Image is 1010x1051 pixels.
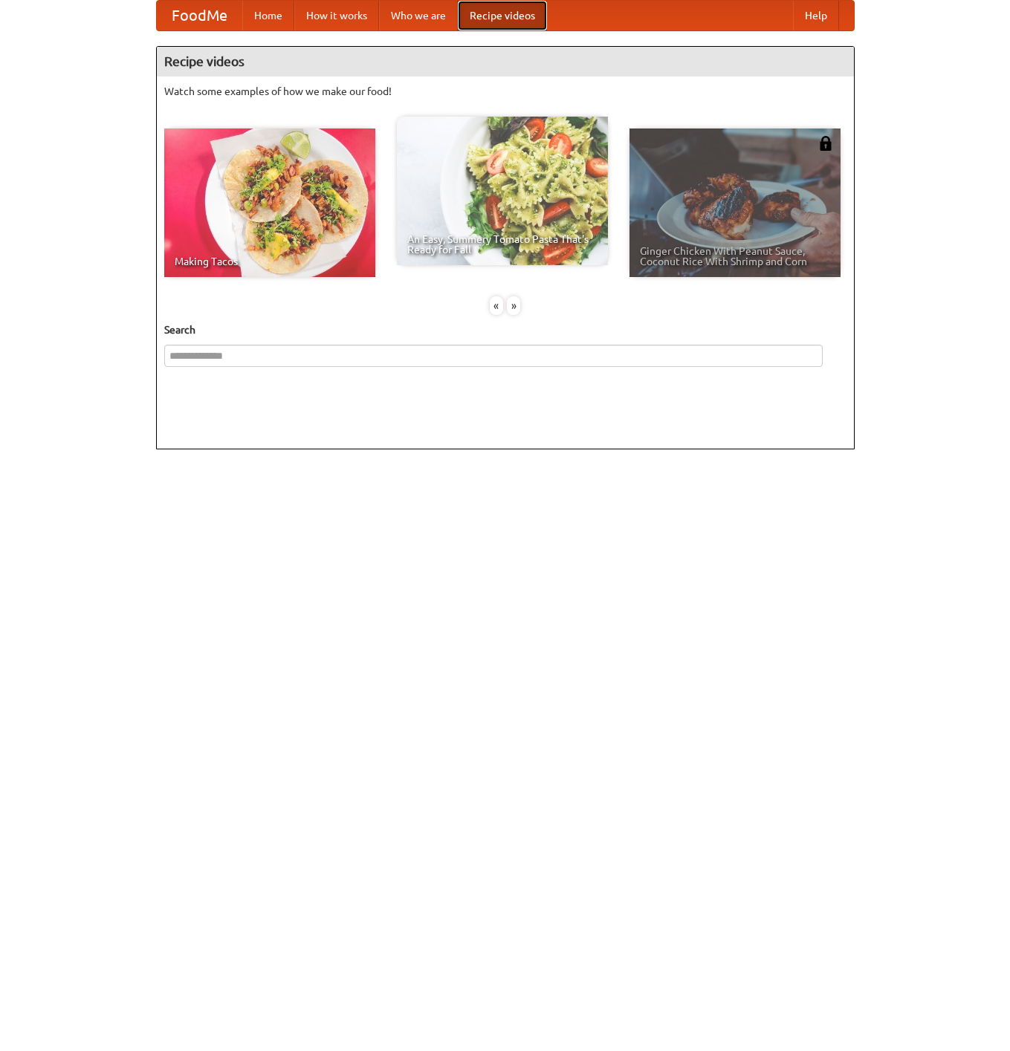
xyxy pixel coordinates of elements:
a: Recipe videos [458,1,547,30]
div: « [490,296,503,315]
img: 483408.png [818,136,833,151]
a: Who we are [379,1,458,30]
a: How it works [294,1,379,30]
a: An Easy, Summery Tomato Pasta That's Ready for Fall [397,117,608,265]
p: Watch some examples of how we make our food! [164,84,846,99]
a: Making Tacos [164,128,375,277]
h4: Recipe videos [157,47,854,77]
div: » [507,296,520,315]
span: Making Tacos [175,256,365,267]
h5: Search [164,322,846,337]
span: An Easy, Summery Tomato Pasta That's Ready for Fall [407,234,598,255]
a: FoodMe [157,1,242,30]
a: Home [242,1,294,30]
a: Help [793,1,839,30]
